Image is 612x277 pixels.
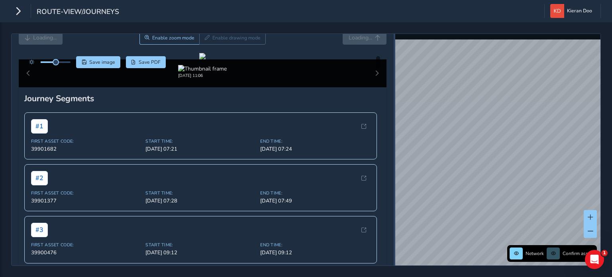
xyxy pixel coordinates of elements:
[152,35,194,41] span: Enable zoom mode
[260,145,370,153] span: [DATE] 07:24
[260,138,370,144] span: End Time:
[31,138,141,144] span: First Asset Code:
[126,56,166,68] button: PDF
[601,250,608,256] span: 1
[139,59,161,65] span: Save PDF
[563,250,594,257] span: Confirm assets
[550,4,595,18] button: Kieran Doo
[31,190,141,196] span: First Asset Code:
[31,171,48,185] span: # 2
[31,249,141,256] span: 39900476
[145,249,255,256] span: [DATE] 09:12
[260,249,370,256] span: [DATE] 09:12
[89,59,115,65] span: Save image
[260,242,370,248] span: End Time:
[31,242,141,248] span: First Asset Code:
[260,197,370,204] span: [DATE] 07:49
[178,65,227,73] img: Thumbnail frame
[526,250,544,257] span: Network
[585,250,604,269] iframe: Intercom live chat
[31,197,141,204] span: 39901377
[76,56,120,68] button: Save
[145,197,255,204] span: [DATE] 07:28
[145,242,255,248] span: Start Time:
[145,138,255,144] span: Start Time:
[139,31,200,45] button: Zoom
[31,119,48,134] span: # 1
[24,93,381,104] div: Journey Segments
[567,4,592,18] span: Kieran Doo
[145,190,255,196] span: Start Time:
[31,223,48,237] span: # 3
[145,145,255,153] span: [DATE] 07:21
[37,7,119,18] span: route-view/journeys
[260,190,370,196] span: End Time:
[178,73,227,79] div: [DATE] 11:06
[31,145,141,153] span: 39901682
[550,4,564,18] img: diamond-layout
